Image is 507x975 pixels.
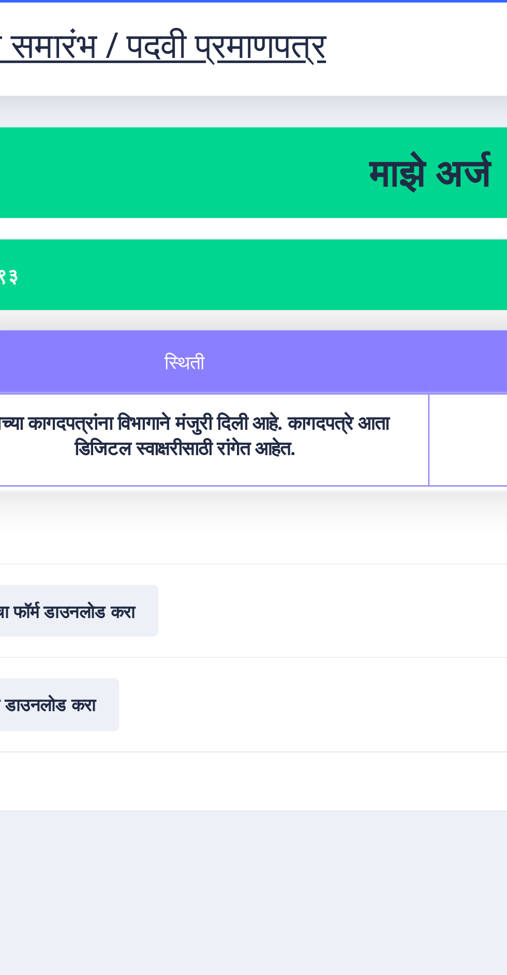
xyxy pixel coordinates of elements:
a: एडुलॅब [39,954,56,965]
button: अर्जाचा फॉर्म डाउनलोड करा [67,240,157,261]
font: २०२५ [56,954,75,965]
font: दीक्षांत समारंभ / पदवी प्रमाणपत्र [62,8,226,28]
button: पावती डाउनलोड करा [67,278,141,299]
font: तुमच्या कागदपत्रांना विभागाने मंजुरी दिली आहे. कागदपत्रे आता डिजिटल स्वाक्षरीसाठी रांगेत आहेत. [84,168,251,189]
a: दीक्षांत समारंभ / पदवी प्रमाणपत्र [31,8,226,28]
img: लोगो [31,2,62,37]
font: अर्जाचा फॉर्म डाउनलोड करा [77,246,147,256]
font: पावती डाउनलोड करा [77,284,131,294]
font: अर्ज २२९३ [67,108,99,118]
font: नोट्स [360,143,376,154]
font: स्थिती [159,143,175,154]
font: माझे अर्ज [244,60,293,81]
font: द्वारे ♥ सह तयार केलेले [75,954,135,965]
